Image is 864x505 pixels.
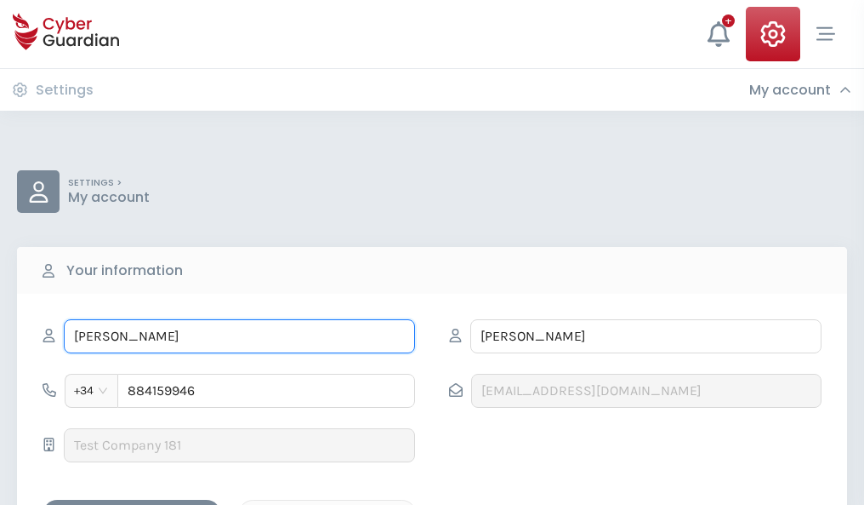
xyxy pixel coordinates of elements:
[74,378,109,404] span: +34
[722,14,735,27] div: +
[66,261,183,281] b: Your information
[749,82,831,99] h3: My account
[117,374,415,408] input: 612345678
[749,82,851,99] div: My account
[36,82,94,99] h3: Settings
[68,189,150,206] p: My account
[68,177,150,189] p: SETTINGS >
